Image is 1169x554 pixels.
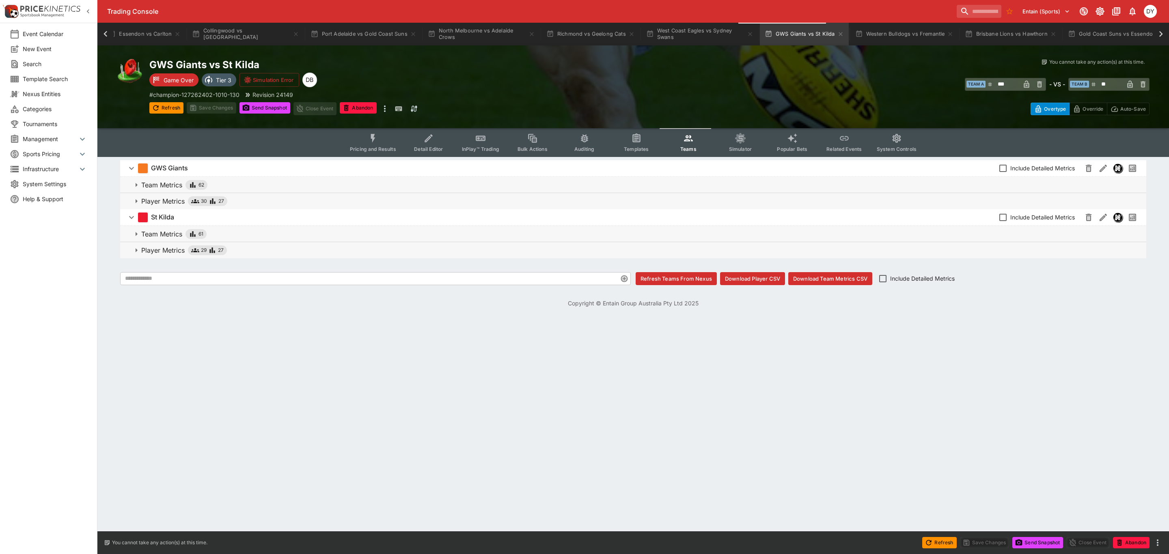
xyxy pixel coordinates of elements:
[1076,4,1091,19] button: Connected to PK
[1012,537,1063,548] button: Send Snapshot
[720,272,785,285] button: Download Player CSV
[826,146,862,152] span: Related Events
[198,230,203,238] span: 61
[120,226,1146,242] button: Team Metrics61
[141,196,185,206] p: Player Metrics
[201,197,207,205] span: 30
[23,165,78,173] span: Infrastructure
[23,135,78,143] span: Management
[187,23,304,45] button: Collingwood vs [GEOGRAPHIC_DATA]
[218,246,224,254] span: 27
[20,13,64,17] img: Sportsbook Management
[23,120,87,128] span: Tournaments
[777,146,807,152] span: Popular Bets
[120,193,1146,209] button: Player Metrics3027
[198,181,204,189] span: 62
[23,150,78,158] span: Sports Pricing
[541,23,640,45] button: Richmond vs Geelong Cats
[1113,538,1150,546] span: Mark an event as closed and abandoned.
[120,177,1146,193] button: Team Metrics62
[350,146,396,152] span: Pricing and Results
[23,75,87,83] span: Template Search
[1044,105,1066,113] p: Overtype
[1153,538,1163,548] button: more
[23,30,87,38] span: Event Calendar
[423,23,540,45] button: North Melbourne vs Adelaide Crows
[1111,161,1125,176] button: Nexus
[1120,105,1146,113] p: Auto-Save
[680,146,697,152] span: Teams
[1109,4,1124,19] button: Documentation
[1049,58,1145,66] p: You cannot take any action(s) at this time.
[380,102,390,115] button: more
[302,73,317,87] div: Dylan Brown
[112,539,207,546] p: You cannot take any action(s) at this time.
[1031,103,1070,115] button: Overtype
[1018,5,1075,18] button: Select Tenant
[164,76,194,84] p: Game Over
[23,60,87,68] span: Search
[890,274,955,283] span: Include Detailed Metrics
[141,245,185,255] p: Player Metrics
[1113,163,1123,173] div: Nexus
[216,76,231,84] p: Tier 3
[103,23,185,45] button: Essendon vs Carlton
[1125,210,1140,225] button: Past Performances
[1113,213,1122,222] img: nexus.svg
[462,146,499,152] span: InPlay™ Trading
[729,146,752,152] span: Simulator
[151,164,188,172] h6: GWS Giants
[922,537,956,548] button: Refresh
[1144,5,1157,18] div: dylan.brown
[518,146,548,152] span: Bulk Actions
[1125,161,1140,176] button: Past Performances
[201,246,207,254] span: 29
[97,299,1169,307] p: Copyright © Entain Group Australia Pty Ltd 2025
[149,102,183,114] button: Refresh
[20,6,80,12] img: PriceKinetics
[343,128,923,157] div: Event type filters
[107,7,953,16] div: Trading Console
[151,213,174,221] h6: St Kilda
[1113,213,1123,222] div: Nexus
[1093,4,1107,19] button: Toggle light/dark mode
[1010,164,1075,172] span: Include Detailed Metrics
[117,58,143,84] img: australian_rules.png
[141,180,182,190] p: Team Metrics
[636,272,717,285] button: Refresh Teams From Nexus
[149,58,649,71] h2: Copy To Clipboard
[1069,103,1107,115] button: Override
[624,146,649,152] span: Templates
[760,23,849,45] button: GWS Giants vs St Kilda
[306,23,421,45] button: Port Adelaide vs Gold Coast Suns
[2,3,19,19] img: PriceKinetics Logo
[239,102,290,114] button: Send Snapshot
[1113,164,1122,173] img: nexus.svg
[239,73,299,87] button: Simulation Error
[340,103,376,112] span: Mark an event as closed and abandoned.
[1003,5,1016,18] button: No Bookmarks
[1031,103,1150,115] div: Start From
[340,102,376,114] button: Abandon
[850,23,959,45] button: Western Bulldogs vs Fremantle
[120,160,1146,176] button: GWS GiantsInclude Detailed MetricsNexusPast Performances
[1049,80,1065,88] h6: - VS -
[1111,210,1125,225] button: Nexus
[788,272,872,285] button: Download Team Metrics CSV
[1125,4,1140,19] button: Notifications
[966,81,986,88] span: Team A
[1010,213,1075,221] span: Include Detailed Metrics
[23,45,87,53] span: New Event
[1107,103,1150,115] button: Auto-Save
[574,146,594,152] span: Auditing
[414,146,443,152] span: Detail Editor
[252,90,293,99] p: Revision 24149
[218,197,224,205] span: 27
[1113,537,1150,548] button: Abandon
[120,242,1146,258] button: Player Metrics2927
[1083,105,1103,113] p: Override
[641,23,758,45] button: West Coast Eagles vs Sydney Swans
[120,209,1146,225] button: St KildaInclude Detailed MetricsNexusPast Performances
[957,5,1001,18] input: search
[1141,2,1159,20] button: dylan.brown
